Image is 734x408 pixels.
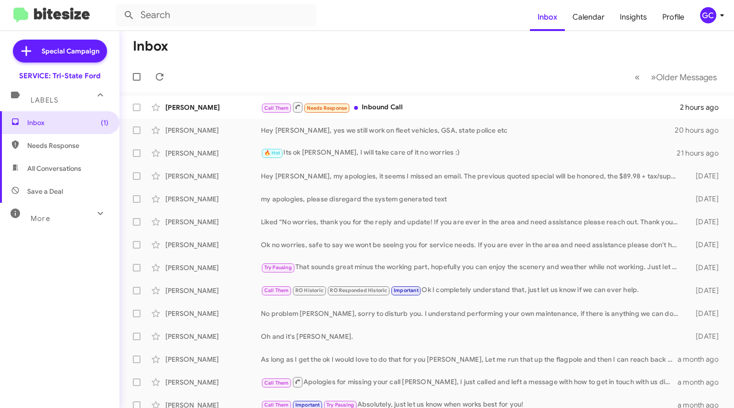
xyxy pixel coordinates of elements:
span: Call Them [264,380,289,386]
div: [PERSON_NAME] [165,217,261,227]
span: Labels [31,96,58,105]
div: Oh and it's [PERSON_NAME]. [261,332,684,341]
button: GC [692,7,723,23]
div: [PERSON_NAME] [165,103,261,112]
span: « [635,71,640,83]
div: Hey [PERSON_NAME], yes we still work on fleet vehicles, GSA, state police etc [261,126,675,135]
div: Inbound Call [261,101,680,113]
div: [PERSON_NAME] [165,332,261,341]
div: [DATE] [684,240,726,250]
a: Special Campaign [13,40,107,63]
div: [PERSON_NAME] [165,240,261,250]
span: RO Historic [295,287,324,293]
div: [PERSON_NAME] [165,126,261,135]
span: Try Pausing [264,264,292,271]
span: (1) [101,118,108,127]
span: Save a Deal [27,187,63,196]
h1: Inbox [133,39,168,54]
div: [DATE] [684,263,726,272]
div: a month ago [678,355,726,364]
span: Call Them [264,287,289,293]
div: [PERSON_NAME] [165,286,261,295]
span: Call Them [264,105,289,111]
div: [DATE] [684,194,726,204]
button: Next [645,67,723,87]
span: Older Messages [656,72,717,83]
div: [PERSON_NAME] [165,263,261,272]
div: [PERSON_NAME] [165,377,261,387]
div: GC [700,7,716,23]
span: 🔥 Hot [264,150,281,156]
input: Search [116,4,316,27]
span: Important [295,402,320,408]
span: Inbox [27,118,108,127]
span: Try Pausing [326,402,354,408]
div: [DATE] [684,332,726,341]
div: 21 hours ago [677,148,726,158]
div: [PERSON_NAME] [165,194,261,204]
span: Needs Response [27,141,108,150]
span: Important [394,287,419,293]
div: [DATE] [684,309,726,318]
span: Call Them [264,402,289,408]
span: Needs Response [307,105,347,111]
div: Its ok [PERSON_NAME], I will take care of it no worries :) [261,147,677,158]
div: [PERSON_NAME] [165,148,261,158]
a: Calendar [565,3,612,31]
div: Hey [PERSON_NAME], my apologies, it seems I missed an email. The previous quoted special will be ... [261,171,684,181]
div: That sounds great minus the working part, hopefully you can enjoy the scenery and weather while n... [261,262,684,273]
a: Profile [655,3,692,31]
span: » [651,71,656,83]
div: Ok I completely understand that, just let us know if we can ever help. [261,285,684,296]
span: More [31,214,50,223]
div: SERVICE: Tri-State Ford [19,71,100,81]
span: Special Campaign [42,46,99,56]
div: [DATE] [684,171,726,181]
button: Previous [629,67,646,87]
a: Inbox [530,3,565,31]
div: 20 hours ago [675,126,726,135]
div: As long as I get the ok I would love to do that for you [PERSON_NAME], Let me run that up the fla... [261,355,678,364]
div: No problem [PERSON_NAME], sorry to disturb you. I understand performing your own maintenance, if ... [261,309,684,318]
div: a month ago [678,377,726,387]
div: [DATE] [684,217,726,227]
div: Apologies for missing your call [PERSON_NAME], I just called and left a message with how to get i... [261,376,678,388]
nav: Page navigation example [629,67,723,87]
div: [DATE] [684,286,726,295]
div: [PERSON_NAME] [165,171,261,181]
div: my apologies, please disregard the system generated text [261,194,684,204]
span: RO Responded Historic [330,287,387,293]
a: Insights [612,3,655,31]
div: [PERSON_NAME] [165,309,261,318]
div: Ok no worries, safe to say we wont be seeing you for service needs. If you are ever in the area a... [261,240,684,250]
div: 2 hours ago [680,103,726,112]
div: Liked “No worries, thank you for the reply and update! If you are ever in the area and need assis... [261,217,684,227]
span: All Conversations [27,164,81,173]
div: [PERSON_NAME] [165,355,261,364]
